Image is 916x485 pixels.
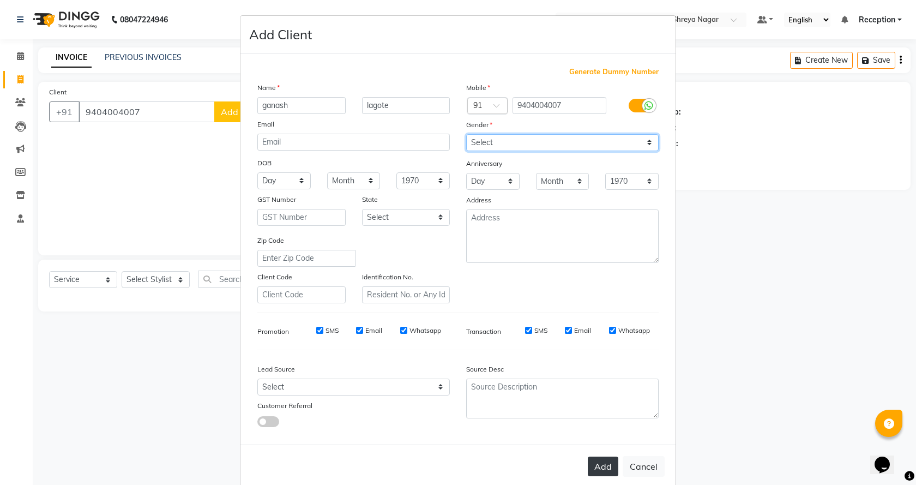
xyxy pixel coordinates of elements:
label: Zip Code [257,236,284,246]
label: Email [574,326,591,336]
button: Add [588,457,618,476]
label: Mobile [466,83,490,93]
label: GST Number [257,195,296,205]
label: Address [466,195,491,205]
label: Promotion [257,327,289,337]
label: Client Code [257,272,292,282]
input: Client Code [257,286,346,303]
input: GST Number [257,209,346,226]
label: Lead Source [257,364,295,374]
label: Transaction [466,327,501,337]
label: Whatsapp [409,326,441,336]
label: Source Desc [466,364,504,374]
label: Email [365,326,382,336]
label: Anniversary [466,159,502,169]
input: First Name [257,97,346,114]
label: Gender [466,120,492,130]
input: Email [257,134,450,151]
label: Email [257,119,274,129]
input: Enter Zip Code [257,250,355,267]
span: Generate Dummy Number [569,67,659,77]
button: Cancel [623,456,665,477]
label: DOB [257,158,272,168]
input: Last Name [362,97,450,114]
label: Name [257,83,280,93]
label: Customer Referral [257,401,312,411]
input: Mobile [513,97,607,114]
label: Identification No. [362,272,413,282]
label: SMS [534,326,547,336]
h4: Add Client [249,25,312,44]
label: Whatsapp [618,326,650,336]
input: Resident No. or Any Id [362,286,450,303]
label: SMS [326,326,339,336]
iframe: chat widget [870,441,905,474]
label: State [362,195,378,205]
